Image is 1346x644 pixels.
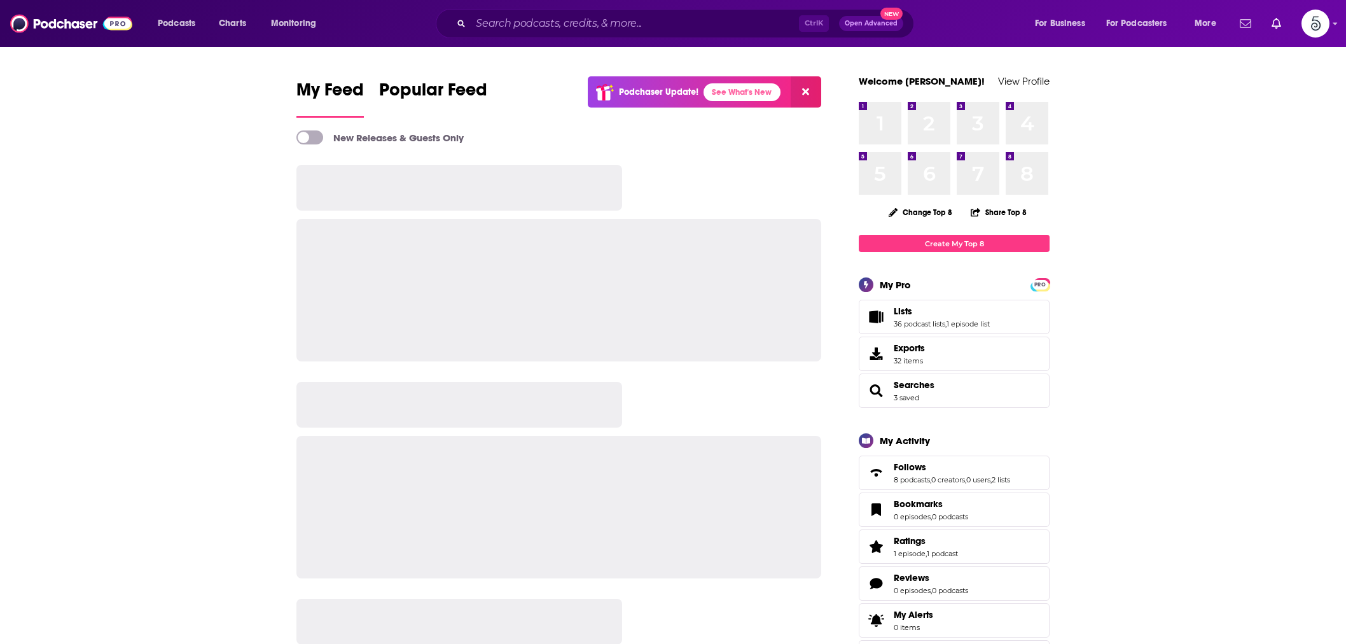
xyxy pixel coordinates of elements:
[471,13,799,34] input: Search podcasts, credits, & more...
[10,11,132,36] img: Podchaser - Follow, Share and Rate Podcasts
[859,566,1050,601] span: Reviews
[859,374,1050,408] span: Searches
[863,464,889,482] a: Follows
[894,535,958,547] a: Ratings
[863,538,889,556] a: Ratings
[894,461,926,473] span: Follows
[945,319,947,328] span: ,
[859,75,985,87] a: Welcome [PERSON_NAME]!
[894,512,931,521] a: 0 episodes
[880,279,911,291] div: My Pro
[1195,15,1216,32] span: More
[158,15,195,32] span: Podcasts
[1035,15,1085,32] span: For Business
[704,83,781,101] a: See What's New
[863,612,889,629] span: My Alerts
[998,75,1050,87] a: View Profile
[379,79,487,108] span: Popular Feed
[992,475,1010,484] a: 2 lists
[863,345,889,363] span: Exports
[1301,10,1329,38] button: Show profile menu
[619,87,698,97] p: Podchaser Update!
[894,535,926,547] span: Ratings
[262,13,333,34] button: open menu
[1032,279,1048,289] a: PRO
[859,456,1050,490] span: Follows
[894,319,945,328] a: 36 podcast lists
[839,16,903,31] button: Open AdvancedNew
[859,337,1050,371] a: Exports
[1032,280,1048,290] span: PRO
[379,79,487,118] a: Popular Feed
[965,475,966,484] span: ,
[894,305,990,317] a: Lists
[271,15,316,32] span: Monitoring
[859,300,1050,334] span: Lists
[927,549,958,558] a: 1 podcast
[1266,13,1286,34] a: Show notifications dropdown
[1106,15,1167,32] span: For Podcasters
[1098,13,1186,34] button: open menu
[211,13,254,34] a: Charts
[863,501,889,519] a: Bookmarks
[894,623,933,632] span: 0 items
[894,609,933,620] span: My Alerts
[1301,10,1329,38] img: User Profile
[296,130,464,144] a: New Releases & Guests Only
[931,512,932,521] span: ,
[845,20,898,27] span: Open Advanced
[863,575,889,592] a: Reviews
[931,475,965,484] a: 0 creators
[966,475,990,484] a: 0 users
[894,498,943,510] span: Bookmarks
[881,204,960,220] button: Change Top 8
[894,461,1010,473] a: Follows
[799,15,829,32] span: Ctrl K
[863,308,889,326] a: Lists
[448,9,926,38] div: Search podcasts, credits, & more...
[894,498,968,510] a: Bookmarks
[1235,13,1256,34] a: Show notifications dropdown
[894,475,930,484] a: 8 podcasts
[894,342,925,354] span: Exports
[863,382,889,400] a: Searches
[894,356,925,365] span: 32 items
[932,512,968,521] a: 0 podcasts
[894,305,912,317] span: Lists
[894,586,931,595] a: 0 episodes
[1301,10,1329,38] span: Logged in as Spiral5-G2
[880,435,930,447] div: My Activity
[894,572,968,584] a: Reviews
[932,586,968,595] a: 0 podcasts
[930,475,931,484] span: ,
[894,393,919,402] a: 3 saved
[894,549,926,558] a: 1 episode
[990,475,992,484] span: ,
[859,235,1050,252] a: Create My Top 8
[859,529,1050,564] span: Ratings
[149,13,212,34] button: open menu
[926,549,927,558] span: ,
[859,493,1050,527] span: Bookmarks
[1186,13,1232,34] button: open menu
[931,586,932,595] span: ,
[947,319,990,328] a: 1 episode list
[296,79,364,118] a: My Feed
[970,200,1027,225] button: Share Top 8
[219,15,246,32] span: Charts
[894,572,929,584] span: Reviews
[859,603,1050,638] a: My Alerts
[296,79,364,108] span: My Feed
[894,379,934,391] a: Searches
[880,8,903,20] span: New
[1026,13,1101,34] button: open menu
